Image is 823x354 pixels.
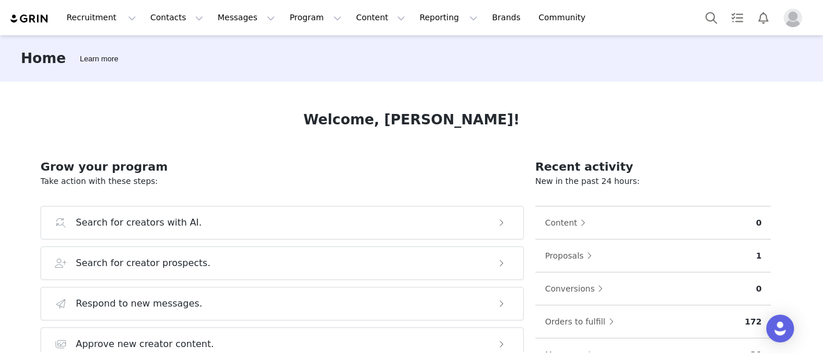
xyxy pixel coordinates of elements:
[76,216,202,230] h3: Search for creators with AI.
[413,5,484,31] button: Reporting
[751,5,776,31] button: Notifications
[211,5,282,31] button: Messages
[745,316,762,328] p: 172
[21,48,66,69] h3: Home
[60,5,143,31] button: Recruitment
[545,312,620,331] button: Orders to fulfill
[545,213,592,232] button: Content
[485,5,531,31] a: Brands
[699,5,724,31] button: Search
[76,256,211,270] h3: Search for creator prospects.
[532,5,598,31] a: Community
[41,175,524,187] p: Take action with these steps:
[76,297,203,311] h3: Respond to new messages.
[535,175,771,187] p: New in the past 24 hours:
[535,158,771,175] h2: Recent activity
[303,109,520,130] h1: Welcome, [PERSON_NAME]!
[41,158,524,175] h2: Grow your program
[76,337,214,351] h3: Approve new creator content.
[777,9,814,27] button: Profile
[545,279,609,298] button: Conversions
[349,5,412,31] button: Content
[41,287,524,320] button: Respond to new messages.
[766,315,794,342] div: Open Intercom Messenger
[41,206,524,239] button: Search for creators with AI.
[756,283,762,295] p: 0
[78,53,120,65] div: Tooltip anchor
[545,246,598,265] button: Proposals
[144,5,210,31] button: Contacts
[282,5,348,31] button: Program
[784,9,802,27] img: placeholder-profile.jpg
[41,246,524,280] button: Search for creator prospects.
[756,217,762,229] p: 0
[725,5,750,31] a: Tasks
[9,13,50,24] img: grin logo
[756,250,762,262] p: 1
